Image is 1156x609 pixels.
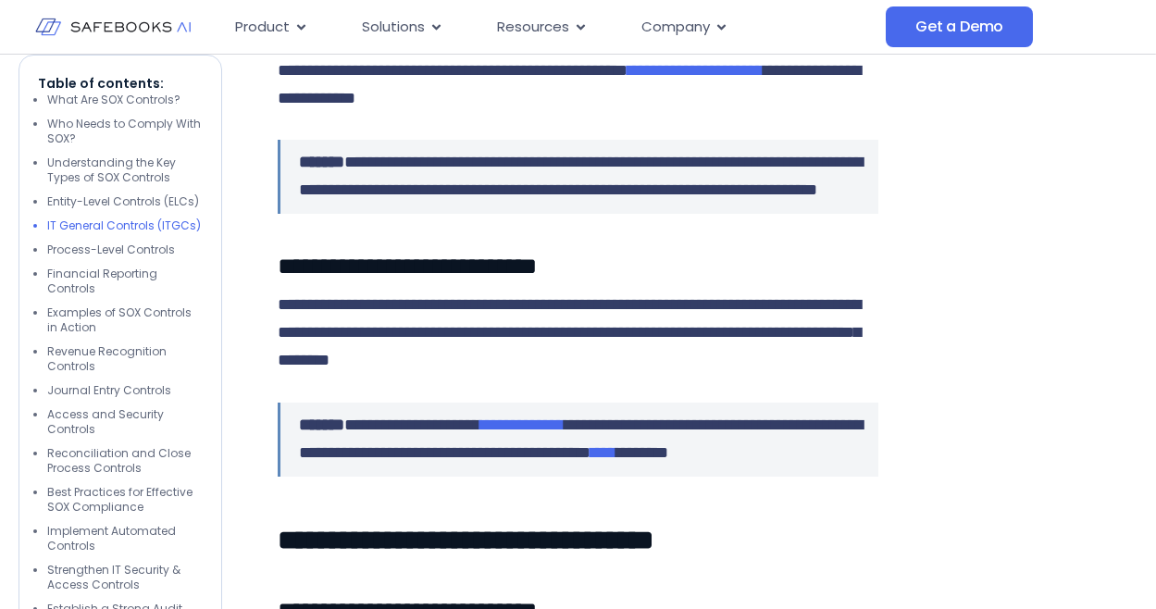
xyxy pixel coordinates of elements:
[38,74,203,93] p: Table of contents:
[220,9,886,45] div: Menu Toggle
[47,446,203,476] li: Reconciliation and Close Process Controls
[47,407,203,437] li: Access and Security Controls
[47,305,203,335] li: Examples of SOX Controls in Action
[47,194,203,209] li: Entity-Level Controls (ELCs)
[47,218,203,233] li: IT General Controls (ITGCs)
[47,117,203,146] li: Who Needs to Comply With SOX?
[235,17,290,38] span: Product
[220,9,886,45] nav: Menu
[886,6,1033,47] a: Get a Demo
[47,93,203,107] li: What Are SOX Controls?
[915,18,1003,36] span: Get a Demo
[47,524,203,553] li: Implement Automated Controls
[47,344,203,374] li: Revenue Recognition Controls
[47,242,203,257] li: Process-Level Controls
[47,383,203,398] li: Journal Entry Controls
[641,17,710,38] span: Company
[47,155,203,185] li: Understanding the Key Types of SOX Controls
[47,267,203,296] li: Financial Reporting Controls
[362,17,425,38] span: Solutions
[47,563,203,592] li: Strengthen IT Security & Access Controls
[497,17,569,38] span: Resources
[47,485,203,515] li: Best Practices for Effective SOX Compliance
